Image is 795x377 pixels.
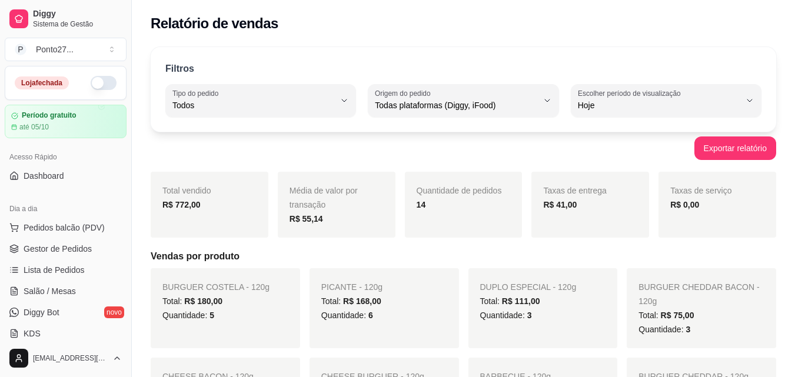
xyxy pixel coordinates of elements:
[24,285,76,297] span: Salão / Mesas
[5,218,127,237] button: Pedidos balcão (PDV)
[5,324,127,343] a: KDS
[184,296,222,306] span: R$ 180,00
[375,88,434,98] label: Origem do pedido
[24,328,41,339] span: KDS
[5,239,127,258] a: Gestor de Pedidos
[24,306,59,318] span: Diggy Bot
[36,44,74,55] div: Ponto27 ...
[15,44,26,55] span: P
[162,186,211,195] span: Total vendido
[24,222,105,233] span: Pedidos balcão (PDV)
[172,99,335,111] span: Todos
[661,311,694,320] span: R$ 75,00
[209,311,214,320] span: 5
[172,88,222,98] label: Tipo do pedido
[5,199,127,218] div: Dia a dia
[5,261,127,279] a: Lista de Pedidos
[502,296,540,306] span: R$ 111,00
[480,296,540,306] span: Total:
[162,200,201,209] strong: R$ 772,00
[24,243,92,255] span: Gestor de Pedidos
[151,249,776,263] h5: Vendas por produto
[694,136,776,160] button: Exportar relatório
[321,311,373,320] span: Quantidade:
[5,148,127,166] div: Acesso Rápido
[686,325,690,334] span: 3
[368,84,558,117] button: Origem do pedidoTodas plataformas (Diggy, iFood)
[165,84,356,117] button: Tipo do pedidoTodos
[91,76,117,90] button: Alterar Status
[33,353,108,363] span: [EMAIL_ADDRESS][DOMAIN_NAME]
[5,303,127,322] a: Diggy Botnovo
[417,186,502,195] span: Quantidade de pedidos
[165,62,194,76] p: Filtros
[670,200,699,209] strong: R$ 0,00
[571,84,761,117] button: Escolher período de visualizaçãoHoje
[670,186,731,195] span: Taxas de serviço
[417,200,426,209] strong: 14
[480,282,577,292] span: DUPLO ESPECIAL - 120g
[527,311,532,320] span: 3
[543,200,577,209] strong: R$ 41,00
[375,99,537,111] span: Todas plataformas (Diggy, iFood)
[5,105,127,138] a: Período gratuitoaté 05/10
[5,38,127,61] button: Select a team
[480,311,532,320] span: Quantidade:
[24,264,85,276] span: Lista de Pedidos
[5,166,127,185] a: Dashboard
[290,186,358,209] span: Média de valor por transação
[19,122,49,132] article: até 05/10
[162,296,222,306] span: Total:
[5,344,127,372] button: [EMAIL_ADDRESS][DOMAIN_NAME]
[33,19,122,29] span: Sistema de Gestão
[543,186,606,195] span: Taxas de entrega
[321,282,382,292] span: PICANTE - 120g
[578,99,740,111] span: Hoje
[578,88,684,98] label: Escolher período de visualização
[5,282,127,301] a: Salão / Mesas
[343,296,381,306] span: R$ 168,00
[638,311,694,320] span: Total:
[15,76,69,89] div: Loja fechada
[162,282,270,292] span: BURGUER COSTELA - 120g
[33,9,122,19] span: Diggy
[162,311,214,320] span: Quantidade:
[24,170,64,182] span: Dashboard
[368,311,373,320] span: 6
[22,111,76,120] article: Período gratuito
[151,14,278,33] h2: Relatório de vendas
[321,296,381,306] span: Total:
[290,214,323,223] strong: R$ 55,14
[638,282,759,306] span: BURGUER CHEDDAR BACON - 120g
[5,5,127,33] a: DiggySistema de Gestão
[638,325,690,334] span: Quantidade:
